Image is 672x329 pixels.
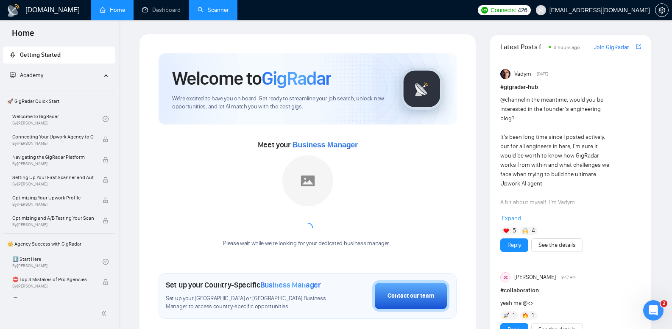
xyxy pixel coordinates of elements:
[301,221,315,235] span: loading
[503,312,509,318] img: 🚀
[12,296,94,304] span: 🌚 Rookie Traps for New Agencies
[372,280,449,312] button: Contact our team
[166,280,321,290] h1: Set up your Country-Specific
[12,252,103,271] a: 1️⃣ Start HereBy[PERSON_NAME]
[661,300,667,307] span: 2
[293,141,358,149] span: Business Manager
[258,140,358,149] span: Meet your
[103,177,109,183] span: lock
[101,309,109,318] span: double-left
[501,273,510,282] div: DE
[513,227,516,235] span: 5
[655,7,669,14] a: setting
[262,67,331,90] span: GigRadar
[100,6,125,14] a: homeHome
[561,274,576,281] span: 9:47 AM
[500,96,525,103] span: @channel
[12,141,94,146] span: By [PERSON_NAME]
[12,153,94,161] span: Navigating the GigRadar Platform
[531,238,583,252] button: See the details
[20,51,61,58] span: Getting Started
[20,72,43,79] span: Academy
[103,218,109,224] span: lock
[218,240,397,248] div: Please wait while we're looking for your dedicated business manager...
[491,6,516,15] span: Connects:
[500,286,641,295] h1: # collaboration
[142,6,181,14] a: dashboardDashboard
[503,228,509,234] img: ❤️
[636,43,641,50] span: export
[103,259,109,265] span: check-circle
[4,93,114,110] span: 🚀 GigRadar Quick Start
[481,7,488,14] img: upwork-logo.png
[500,69,510,79] img: Vadym
[388,291,434,301] div: Contact our team
[401,68,443,110] img: gigradar-logo.png
[554,44,580,50] span: 3 hours ago
[636,43,641,51] a: export
[5,27,41,45] span: Home
[12,284,94,289] span: By [PERSON_NAME]
[514,273,556,282] span: [PERSON_NAME]
[513,311,515,320] span: 1
[7,4,20,17] img: logo
[282,155,333,206] img: placeholder.png
[522,228,528,234] img: 🙌
[198,6,229,14] a: searchScanner
[260,280,321,290] span: Business Manager
[12,275,94,284] span: ⛔ Top 3 Mistakes of Pro Agencies
[10,72,16,78] span: fund-projection-screen
[103,197,109,203] span: lock
[538,7,544,13] span: user
[500,238,528,252] button: Reply
[10,52,16,58] span: rocket
[514,69,531,79] span: Vadym
[12,202,94,207] span: By [PERSON_NAME]
[594,43,634,52] a: Join GigRadar Slack Community
[502,215,521,222] span: Expand
[103,279,109,285] span: lock
[4,235,114,252] span: 👑 Agency Success with GigRadar
[12,214,94,222] span: Optimizing and A/B Testing Your Scanner for Better Results
[103,136,109,142] span: lock
[10,72,43,79] span: Academy
[12,110,103,128] a: Welcome to GigRadarBy[PERSON_NAME]
[643,300,664,321] iframe: Intercom live chat
[507,241,521,250] a: Reply
[12,161,94,166] span: By [PERSON_NAME]
[500,83,641,92] h1: # gigradar-hub
[538,241,576,250] a: See the details
[172,67,331,90] h1: Welcome to
[12,133,94,141] span: Connecting Your Upwork Agency to GigRadar
[532,311,534,320] span: 1
[12,173,94,182] span: Setting Up Your First Scanner and Auto-Bidder
[655,3,669,17] button: setting
[522,312,528,318] img: 🔥
[12,194,94,202] span: Optimizing Your Upwork Profile
[532,227,535,235] span: 4
[12,182,94,187] span: By [PERSON_NAME]
[166,295,330,311] span: Set up your [GEOGRAPHIC_DATA] or [GEOGRAPHIC_DATA] Business Manager to access country-specific op...
[500,41,546,52] span: Latest Posts from the GigRadar Community
[12,222,94,227] span: By [PERSON_NAME]
[500,299,613,308] div: yeah me @<>
[518,6,527,15] span: 426
[537,70,548,78] span: [DATE]
[172,95,387,111] span: We're excited to have you on board. Get ready to streamline your job search, unlock new opportuni...
[103,116,109,122] span: check-circle
[103,157,109,163] span: lock
[3,47,115,64] li: Getting Started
